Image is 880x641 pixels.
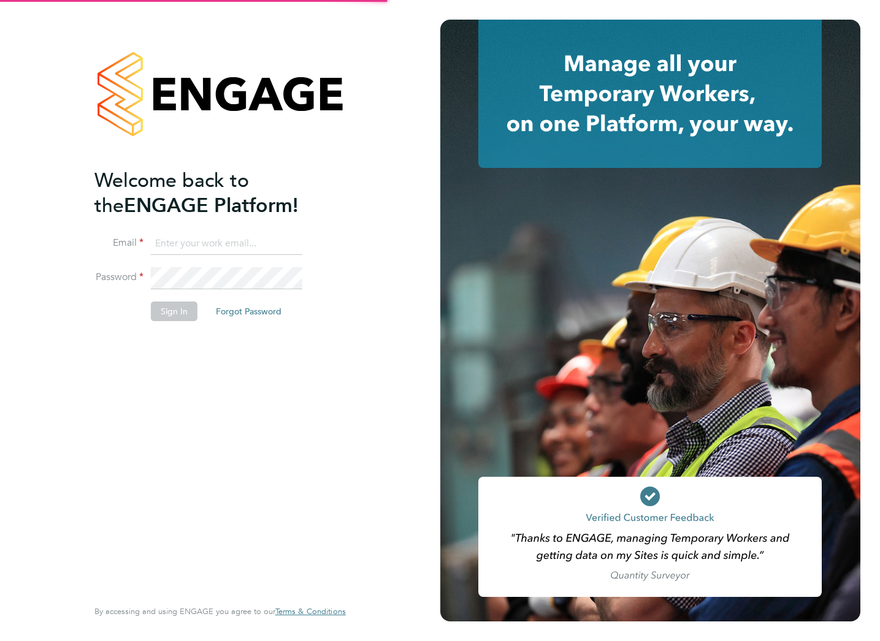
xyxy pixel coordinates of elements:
[206,302,291,321] button: Forgot Password
[94,169,249,218] span: Welcome back to the
[151,302,197,321] button: Sign In
[94,271,143,284] label: Password
[151,233,302,255] input: Enter your work email...
[275,607,346,616] a: Terms & Conditions
[94,237,143,249] label: Email
[94,168,334,218] h2: ENGAGE Platform!
[94,606,346,616] span: By accessing and using ENGAGE you agree to our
